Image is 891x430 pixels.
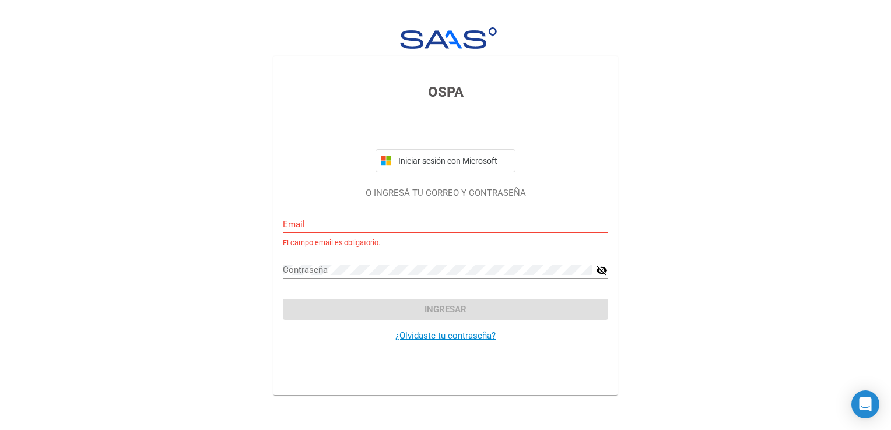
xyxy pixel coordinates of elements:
[370,115,521,141] iframe: Botón Iniciar sesión con Google
[283,299,608,320] button: Ingresar
[596,263,608,277] mat-icon: visibility_off
[396,156,510,165] span: Iniciar sesión con Microsoft
[851,390,879,418] div: Open Intercom Messenger
[283,82,608,103] h3: OSPA
[283,186,608,200] p: O INGRESÁ TU CORREO Y CONTRASEÑA
[283,238,380,249] small: El campo email es obligatorio.
[395,330,496,341] a: ¿Olvidaste tu contraseña?
[425,304,466,315] span: Ingresar
[376,149,515,172] button: Iniciar sesión con Microsoft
